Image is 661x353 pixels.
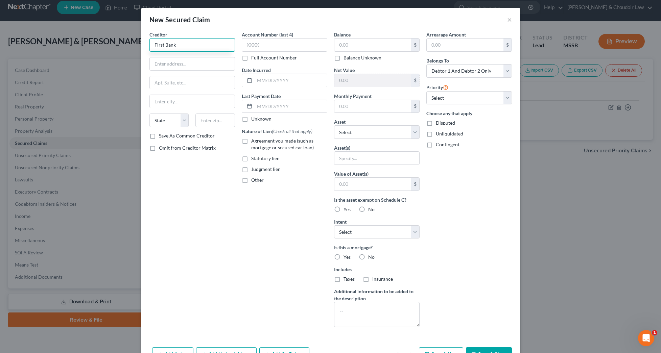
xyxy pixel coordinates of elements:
[334,31,351,38] label: Balance
[436,131,463,136] span: Unliquidated
[334,170,369,177] label: Value of Asset(s)
[638,330,654,346] iframe: Intercom live chat
[426,58,449,64] span: Belongs To
[334,119,346,125] span: Asset
[251,177,264,183] span: Other
[242,38,327,52] input: XXXX
[344,276,355,282] span: Taxes
[503,39,512,51] div: $
[251,138,314,150] span: Agreement you made (such as mortgage or secured car loan)
[652,330,657,335] span: 1
[251,155,280,161] span: Statutory lien
[344,206,351,212] span: Yes
[334,178,411,191] input: 0.00
[149,15,210,24] div: New Secured Claim
[251,54,297,61] label: Full Account Number
[426,110,512,117] label: Choose any that apply
[150,95,235,108] input: Enter city...
[272,128,312,134] span: (Check all that apply)
[334,74,411,87] input: 0.00
[334,218,347,225] label: Intent
[507,16,512,24] button: ×
[334,266,420,273] label: Includes
[372,276,393,282] span: Insurance
[149,32,167,37] span: Creditor
[368,254,375,260] span: No
[411,39,419,51] div: $
[251,166,281,172] span: Judgment lien
[368,206,375,212] span: No
[436,120,455,126] span: Disputed
[150,76,235,89] input: Apt, Suite, etc...
[411,74,419,87] div: $
[334,93,372,100] label: Monthly Payment
[242,128,312,135] label: Nature of Lien
[159,145,216,151] span: Omit from Creditor Matrix
[334,152,419,165] input: Specify...
[242,93,281,100] label: Last Payment Date
[411,178,419,191] div: $
[426,31,466,38] label: Arrearage Amount
[334,39,411,51] input: 0.00
[334,67,355,74] label: Net Value
[344,254,351,260] span: Yes
[251,116,272,122] label: Unknown
[255,100,327,113] input: MM/DD/YYYY
[242,67,271,74] label: Date Incurred
[334,244,420,251] label: Is this a mortgage?
[149,38,235,52] input: Search creditor by name...
[150,57,235,70] input: Enter address...
[436,142,459,147] span: Contingent
[255,74,327,87] input: MM/DD/YYYY
[344,54,381,61] label: Balance Unknown
[334,288,420,302] label: Additional information to be added to the description
[159,132,215,139] label: Save As Common Creditor
[427,39,503,51] input: 0.00
[411,100,419,113] div: $
[426,83,448,91] label: Priority
[195,114,235,127] input: Enter zip...
[334,144,350,151] label: Asset(s)
[334,196,420,203] label: Is the asset exempt on Schedule C?
[242,31,293,38] label: Account Number (last 4)
[334,100,411,113] input: 0.00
